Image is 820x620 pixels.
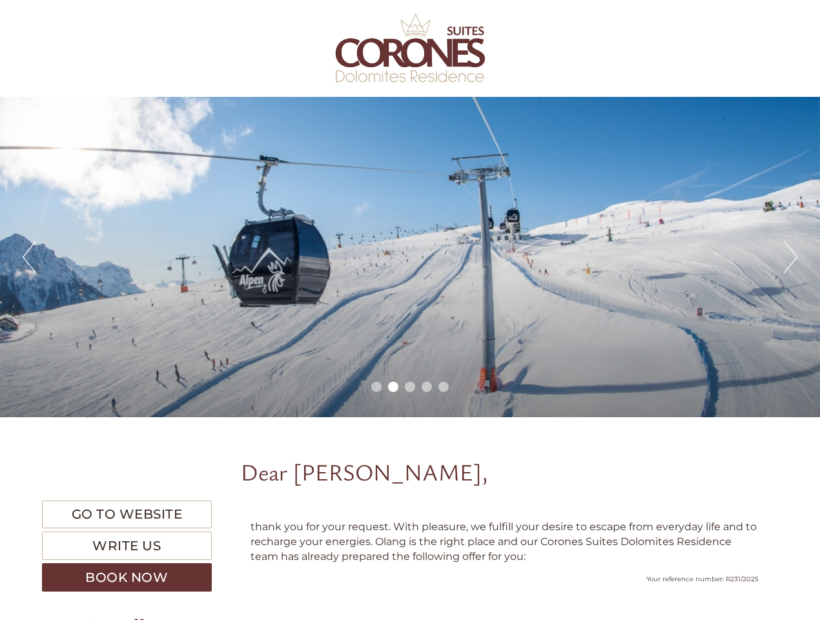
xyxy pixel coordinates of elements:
[251,520,759,564] p: thank you for your request. With pleasure, we fulfill your desire to escape from everyday life an...
[646,575,759,583] span: Your reference number: R231/2025
[42,563,212,592] a: Book now
[241,459,488,485] h1: Dear [PERSON_NAME],
[42,501,212,528] a: Go to website
[784,241,797,273] button: Next
[23,241,36,273] button: Previous
[42,532,212,560] a: Write us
